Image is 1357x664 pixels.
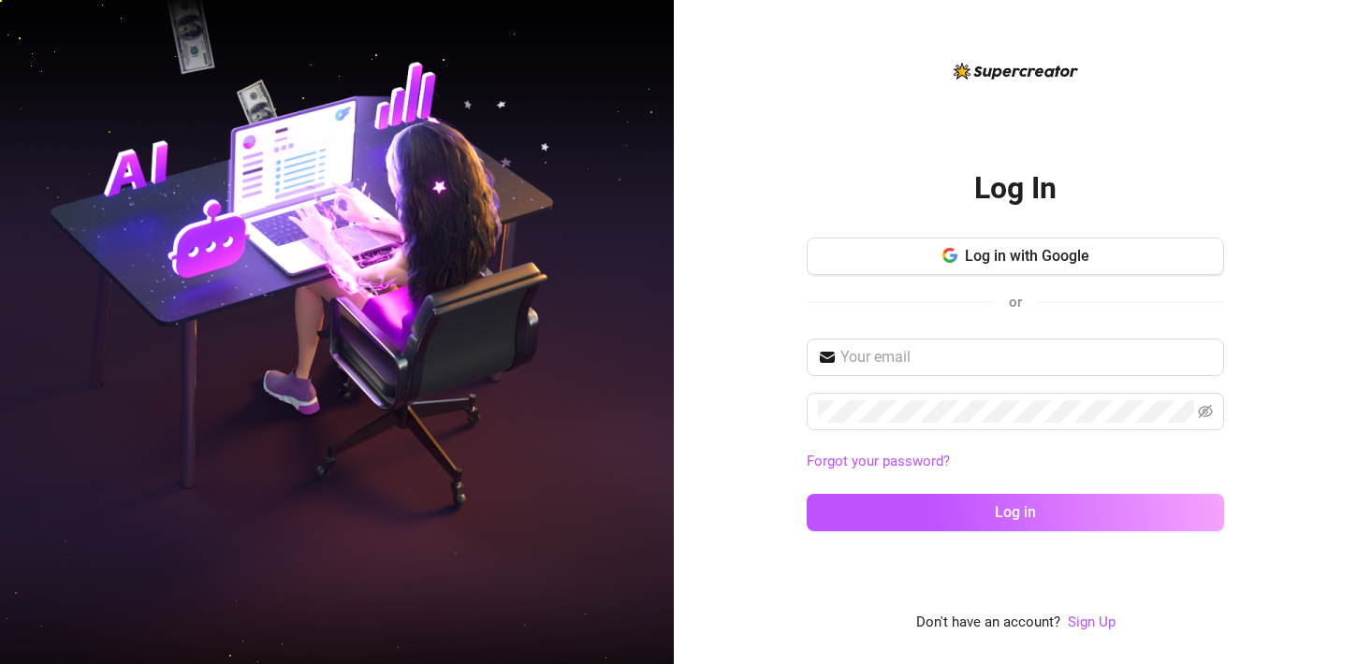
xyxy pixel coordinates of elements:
button: Log in [807,494,1224,531]
span: Don't have an account? [916,612,1060,634]
span: or [1009,294,1022,310]
a: Sign Up [1068,612,1116,634]
a: Sign Up [1068,613,1116,630]
a: Forgot your password? [807,451,1224,473]
img: logo-BBDzfeDw.svg [954,63,1078,79]
span: Log in [995,503,1036,521]
button: Log in with Google [807,238,1224,275]
h2: Log In [974,169,1057,208]
a: Forgot your password? [807,453,950,469]
input: Your email [840,346,1213,368]
span: Log in with Google [965,247,1089,265]
span: eye-invisible [1198,404,1213,419]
